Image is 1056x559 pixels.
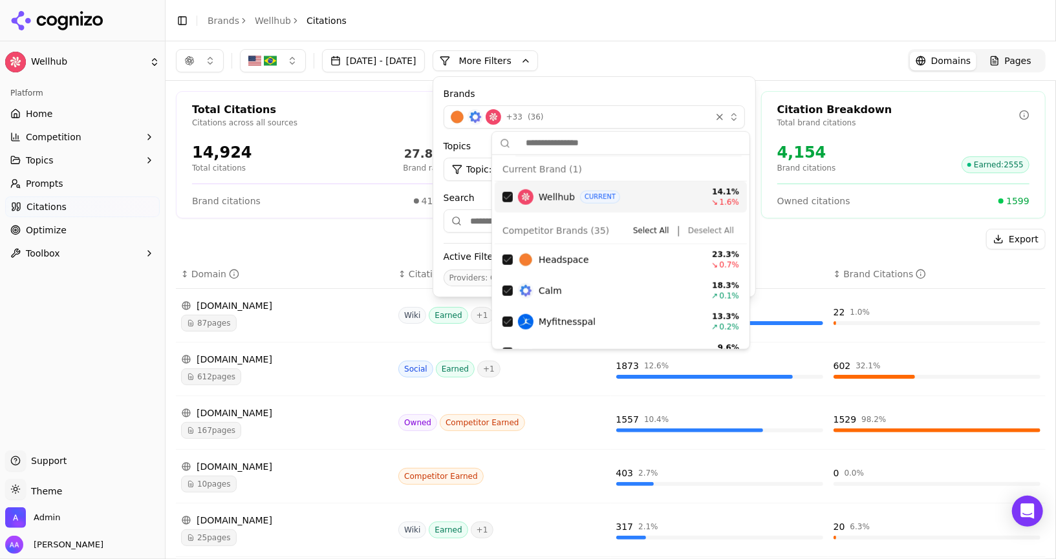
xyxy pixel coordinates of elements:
img: Wellable [518,345,533,361]
span: [PERSON_NAME] [28,539,103,551]
button: Deselect All [683,223,739,238]
img: Calm [518,283,533,299]
p: Citations across all sources [192,118,434,128]
button: Topics [5,150,160,171]
div: 1.0 % [850,307,870,317]
div: 13.3 % [700,311,739,322]
span: Theme [26,486,62,496]
div: 1529 [834,413,857,426]
p: Brand rate [403,163,444,173]
div: ↕Citation Type [398,268,605,280]
div: 2.7 % [638,468,658,478]
div: ↕Domain [181,268,388,280]
a: Optimize [5,220,160,240]
img: Calm [468,109,483,125]
p: Total citations [192,163,252,173]
span: 10 pages [181,476,237,492]
img: Wellhub [486,109,501,125]
a: Prompts [5,173,160,194]
div: Suggestions [492,155,749,349]
span: Admin [34,512,60,523]
img: Myfitnesspal [518,314,533,330]
span: Toolbox [26,247,60,260]
div: Brand Citations [843,268,926,280]
nav: breadcrumb [208,14,347,27]
span: Owned citations [777,195,850,207]
span: Earned [429,307,468,324]
div: 14.1 % [700,187,739,197]
div: 4,154 [777,142,836,163]
div: Domain [191,268,239,280]
div: 10.4 % [644,414,669,425]
span: 612 pages [181,368,241,385]
span: Earned [429,522,468,538]
span: ( 36 ) [528,112,544,122]
img: BR [264,54,277,67]
div: 23.3 % [700,249,739,260]
span: 25 pages [181,529,237,546]
span: 4154 [422,195,445,207]
th: domain [176,260,393,289]
span: Topics [26,154,54,167]
button: Open organization switcher [5,507,60,528]
div: 9.6 % [700,343,739,353]
div: 602 [834,359,851,372]
button: Open user button [5,536,103,554]
div: ↕Brand Citations [834,268,1040,280]
div: 12.6 % [644,361,669,371]
span: ↘ [711,197,718,207]
span: + 1 [477,361,501,377]
div: 2.1 % [638,522,658,532]
div: Total Citations [192,102,434,118]
span: Brand citations [192,195,261,207]
span: Optimize [26,224,67,237]
img: Headspace [449,109,465,125]
img: Alp Aysan [5,536,23,554]
div: Platform [5,83,160,103]
span: Competition [26,131,81,143]
span: Current Brand ( 1 ) [502,163,582,176]
p: Brand citations [777,163,836,173]
img: Headspace [518,252,533,268]
div: 1557 [616,413,640,426]
span: Competitor Brands ( 35 ) [502,224,609,237]
span: Headspace [539,253,589,266]
span: ↘ [711,260,718,270]
div: 0.0 % [845,468,865,478]
span: + 33 [506,112,523,122]
span: | [677,223,680,238]
span: Calm [539,284,562,297]
span: 0.7 % [720,260,740,270]
span: + 1 [471,522,494,538]
span: Social [398,361,433,377]
img: Admin [5,507,26,528]
span: Citations [27,200,67,213]
button: More Filters [433,50,538,71]
span: Citations [307,14,347,27]
span: ↗ [711,291,718,301]
span: Myfitnesspal [539,315,596,328]
div: 20 [834,520,845,533]
span: Domains [931,54,971,67]
div: 0 [834,467,839,480]
button: Toolbox [5,243,160,264]
p: Total brand citations [777,118,1019,128]
img: Wellhub [518,189,533,205]
div: 6.3 % [850,522,870,532]
div: 14,924 [192,142,252,163]
img: US [248,54,261,67]
div: [DOMAIN_NAME] [181,353,388,366]
span: Competitor Earned [440,414,525,431]
th: citationTypes [393,260,610,289]
button: Competition [5,127,160,147]
span: Earned : 2555 [962,156,1029,173]
span: Earned [436,361,475,377]
span: Topic: All [466,163,503,176]
div: [DOMAIN_NAME] [181,406,388,419]
span: Pages [1005,54,1031,67]
button: [DATE] - [DATE] [322,49,425,72]
th: brandCitationCount [828,260,1046,289]
a: Brands [208,16,239,26]
div: Citation Type [409,268,480,280]
span: Wiki [398,307,426,324]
